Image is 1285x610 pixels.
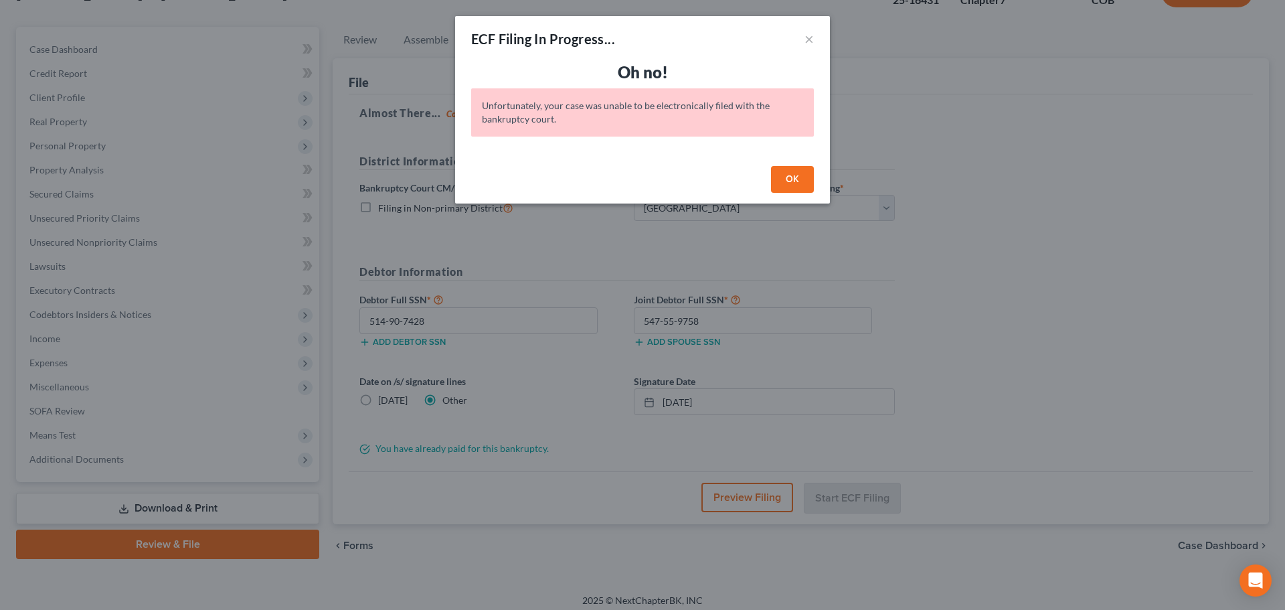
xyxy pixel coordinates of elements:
h3: Oh no! [471,62,814,83]
button: × [804,31,814,47]
button: OK [771,166,814,193]
div: Unfortunately, your case was unable to be electronically filed with the bankruptcy court. [471,88,814,137]
div: Open Intercom Messenger [1239,564,1272,597]
div: ECF Filing In Progress... [471,29,615,48]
